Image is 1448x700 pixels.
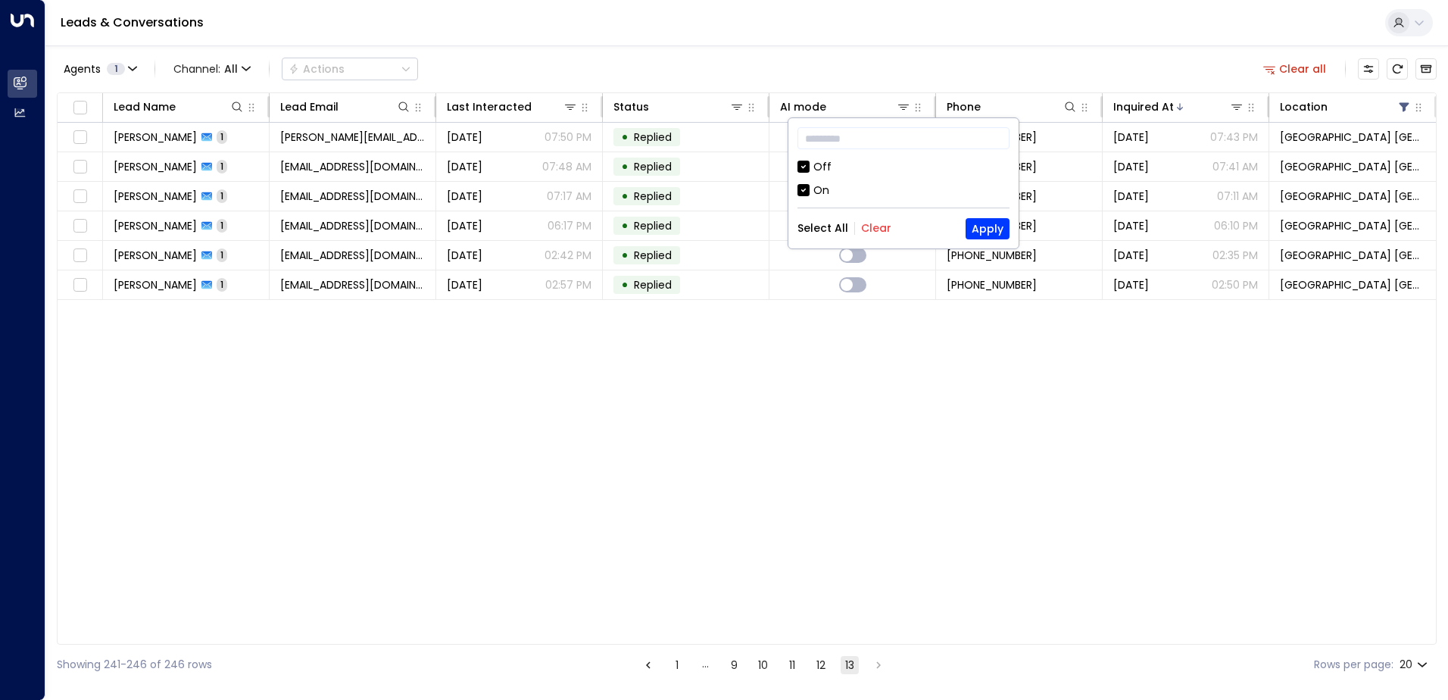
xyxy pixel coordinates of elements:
span: Space Station Castle Bromwich [1280,189,1425,204]
div: Off [797,159,1010,175]
div: Lead Name [114,98,176,116]
div: Status [613,98,649,116]
span: Mar 03, 2025 [1113,248,1149,263]
p: 07:11 AM [1217,189,1258,204]
div: AI mode [780,98,911,116]
span: Toggle select row [70,246,89,265]
span: muralitharan22@yahoo.com [280,189,425,204]
p: 02:35 PM [1212,248,1258,263]
div: Location [1280,98,1328,116]
span: Esther Mujana [114,218,197,233]
div: Inquired At [1113,98,1174,116]
span: 1 [217,278,227,291]
button: Actions [282,58,418,80]
button: Agents1 [57,58,142,80]
div: • [621,272,629,298]
nav: pagination navigation [638,655,888,674]
button: Go to page 9 [726,656,744,674]
button: Channel:All [167,58,257,80]
p: 02:42 PM [545,248,591,263]
span: Mar 22, 2025 [447,189,482,204]
span: elizabeth.yaria@gmail.com [280,130,425,145]
div: AI mode [780,98,826,116]
button: Go to page 11 [783,656,801,674]
span: 1 [217,219,227,232]
p: 06:10 PM [1214,218,1258,233]
span: Channel: [167,58,257,80]
p: 06:17 PM [548,218,591,233]
span: +447460916815 [947,277,1037,292]
span: Mar 18, 2025 [447,218,482,233]
button: Clear all [1257,58,1333,80]
span: 1 [217,248,227,261]
button: Go to page 10 [754,656,772,674]
div: Actions [289,62,345,76]
div: Lead Email [280,98,411,116]
button: Go to page 12 [812,656,830,674]
span: jac.chamberlain0611@gmail.com [280,159,425,174]
span: Agents [64,64,101,74]
div: Off [813,159,832,175]
div: On [813,183,829,198]
span: Space Station Castle Bromwich [1280,218,1425,233]
p: 07:43 PM [1210,130,1258,145]
span: Toggle select row [70,187,89,206]
span: Cassandra Ryan [114,248,197,263]
div: • [621,124,629,150]
div: Location [1280,98,1412,116]
span: Toggle select row [70,158,89,177]
span: Elizabeth Yaria [114,130,197,145]
span: 1 [217,189,227,202]
span: Jac Chamberlain [114,159,197,174]
div: Phone [947,98,981,116]
div: Showing 241-246 of 246 rows [57,657,212,673]
span: 1 [107,63,125,75]
div: • [621,242,629,268]
span: Mar 03, 2025 [447,248,482,263]
span: mujanaesther@gmail.com [280,218,425,233]
span: Space Station Castle Bromwich [1280,159,1425,174]
span: Mar 18, 2025 [1113,218,1149,233]
p: 07:48 AM [542,159,591,174]
span: May 11, 2025 [447,159,482,174]
span: Toggle select all [70,98,89,117]
span: May 22, 2025 [1113,130,1149,145]
button: Clear [861,222,891,234]
div: 20 [1400,654,1431,676]
div: Phone [947,98,1078,116]
span: Kyle Harris [114,277,197,292]
span: Feb 23, 2025 [1113,277,1149,292]
div: Lead Email [280,98,339,116]
p: 07:17 AM [547,189,591,204]
button: Go to previous page [639,656,657,674]
button: Archived Leads [1415,58,1437,80]
span: Feb 23, 2025 [447,277,482,292]
span: Toggle select row [70,276,89,295]
span: Space Station Castle Bromwich [1280,130,1425,145]
span: Replied [634,130,672,145]
div: • [621,183,629,209]
p: 02:57 PM [545,277,591,292]
label: Rows per page: [1314,657,1393,673]
span: Space Station Castle Bromwich [1280,277,1425,292]
span: +447933501584 [947,248,1037,263]
div: • [621,154,629,180]
span: Refresh [1387,58,1408,80]
a: Leads & Conversations [61,14,204,31]
button: Customize [1358,58,1379,80]
div: Last Interacted [447,98,578,116]
button: Select All [797,222,848,234]
div: Button group with a nested menu [282,58,418,80]
div: … [697,656,715,674]
p: 07:50 PM [545,130,591,145]
span: May 22, 2025 [447,130,482,145]
span: May 11, 2025 [1113,159,1149,174]
span: Muralitharan Subramaniam [114,189,197,204]
div: Inquired At [1113,98,1244,116]
div: Lead Name [114,98,245,116]
button: page 13 [841,656,859,674]
span: dirtdrifter10@gmail.com [280,277,425,292]
p: 02:50 PM [1212,277,1258,292]
span: 1 [217,130,227,143]
span: Replied [634,189,672,204]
